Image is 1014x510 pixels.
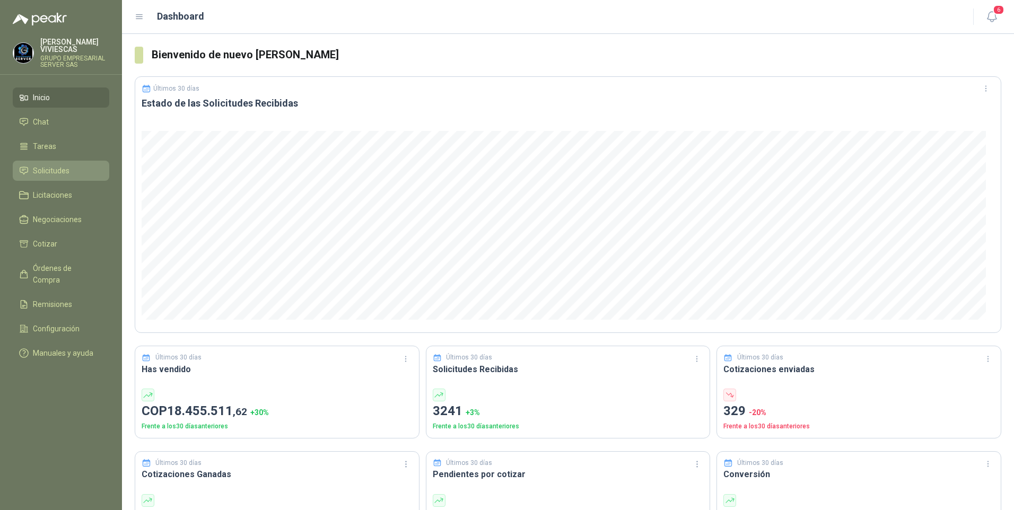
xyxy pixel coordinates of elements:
h3: Solicitudes Recibidas [433,363,704,376]
img: Company Logo [13,43,33,63]
span: Negociaciones [33,214,82,225]
h3: Cotizaciones enviadas [723,363,994,376]
p: COP [142,401,413,421]
a: Manuales y ayuda [13,343,109,363]
a: Inicio [13,87,109,108]
h1: Dashboard [157,9,204,24]
a: Configuración [13,319,109,339]
p: 3241 [433,401,704,421]
p: Frente a los 30 días anteriores [433,421,704,432]
p: Últimos 30 días [737,458,783,468]
p: GRUPO EMPRESARIAL SERVER SAS [40,55,109,68]
span: Licitaciones [33,189,72,201]
h3: Bienvenido de nuevo [PERSON_NAME] [152,47,1001,63]
p: Últimos 30 días [155,353,202,363]
p: Últimos 30 días [446,353,492,363]
span: Órdenes de Compra [33,262,99,286]
p: 329 [723,401,994,421]
h3: Conversión [723,468,994,481]
img: Logo peakr [13,13,67,25]
h3: Pendientes por cotizar [433,468,704,481]
h3: Cotizaciones Ganadas [142,468,413,481]
span: Chat [33,116,49,128]
span: 18.455.511 [167,403,247,418]
p: Frente a los 30 días anteriores [723,421,994,432]
p: [PERSON_NAME] VIVIESCAS [40,38,109,53]
span: Cotizar [33,238,57,250]
a: Remisiones [13,294,109,314]
span: Solicitudes [33,165,69,177]
a: Órdenes de Compra [13,258,109,290]
p: Últimos 30 días [446,458,492,468]
h3: Has vendido [142,363,413,376]
button: 6 [982,7,1001,27]
span: Tareas [33,140,56,152]
a: Chat [13,112,109,132]
p: Últimos 30 días [737,353,783,363]
span: + 3 % [466,408,480,417]
span: Remisiones [33,298,72,310]
span: Configuración [33,323,80,335]
p: Últimos 30 días [153,85,199,92]
h3: Estado de las Solicitudes Recibidas [142,97,994,110]
a: Licitaciones [13,185,109,205]
span: Inicio [33,92,50,103]
p: Últimos 30 días [155,458,202,468]
span: 6 [993,5,1004,15]
a: Cotizar [13,234,109,254]
span: ,62 [233,406,247,418]
p: Frente a los 30 días anteriores [142,421,413,432]
span: + 30 % [250,408,269,417]
a: Solicitudes [13,161,109,181]
a: Tareas [13,136,109,156]
span: -20 % [749,408,766,417]
span: Manuales y ayuda [33,347,93,359]
a: Negociaciones [13,209,109,230]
